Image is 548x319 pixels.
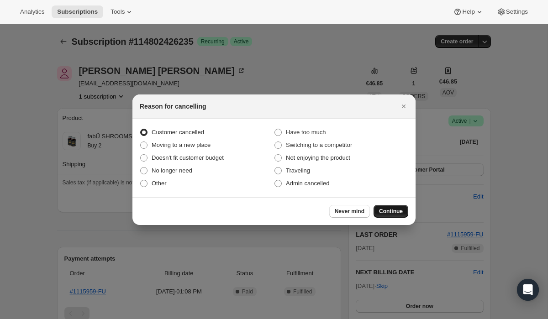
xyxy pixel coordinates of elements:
[286,167,310,174] span: Traveling
[506,8,528,16] span: Settings
[20,8,44,16] span: Analytics
[286,180,329,187] span: Admin cancelled
[140,102,206,111] h2: Reason for cancelling
[152,129,204,136] span: Customer cancelled
[462,8,474,16] span: Help
[111,8,125,16] span: Tools
[152,180,167,187] span: Other
[286,141,352,148] span: Switching to a competitor
[448,5,489,18] button: Help
[329,205,370,218] button: Never mind
[52,5,103,18] button: Subscriptions
[57,8,98,16] span: Subscriptions
[374,205,408,218] button: Continue
[152,167,192,174] span: No longer need
[379,208,403,215] span: Continue
[15,5,50,18] button: Analytics
[152,154,224,161] span: Doesn't fit customer budget
[335,208,364,215] span: Never mind
[517,279,539,301] div: Open Intercom Messenger
[397,100,410,113] button: Close
[105,5,139,18] button: Tools
[491,5,533,18] button: Settings
[152,141,211,148] span: Moving to a new place
[286,129,326,136] span: Have too much
[286,154,350,161] span: Not enjoying the product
